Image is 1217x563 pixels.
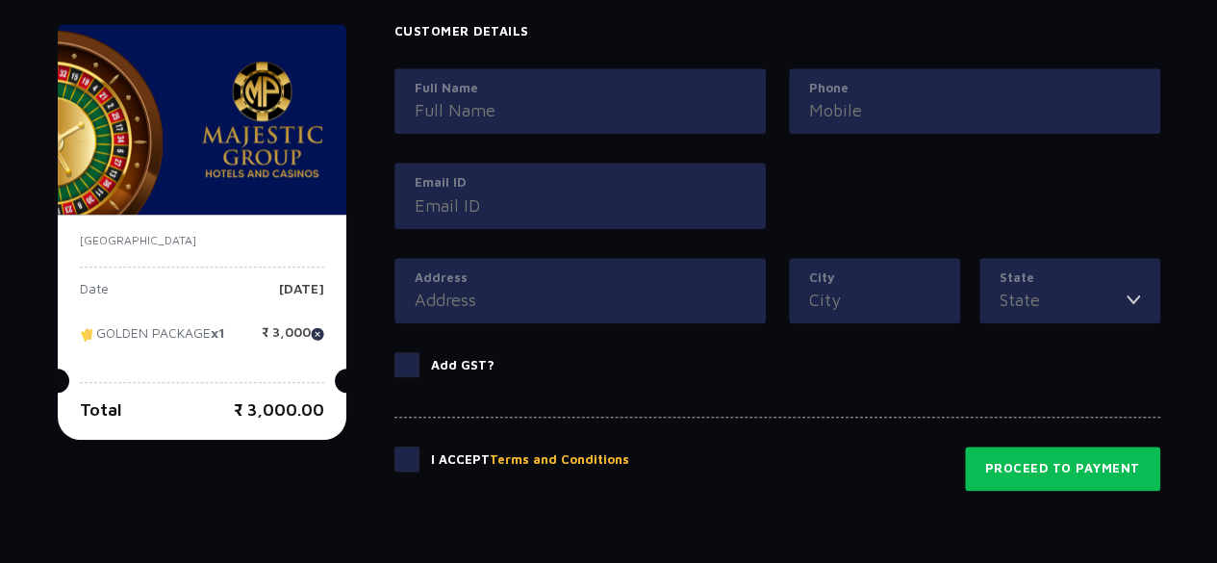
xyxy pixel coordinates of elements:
input: Mobile [809,97,1140,123]
h4: Customer Details [394,24,1160,39]
p: ₹ 3,000.00 [234,397,324,422]
p: Add GST? [431,356,494,375]
label: State [1000,269,1140,288]
input: Address [415,287,746,313]
img: tikcet [80,325,96,343]
label: Phone [809,79,1140,98]
input: Email ID [415,192,746,218]
button: Terms and Conditions [490,450,629,470]
img: majesticPride-banner [58,24,346,215]
p: GOLDEN PACKAGE [80,325,225,354]
p: [GEOGRAPHIC_DATA] [80,232,324,249]
p: ₹ 3,000 [262,325,324,354]
p: Date [80,282,109,311]
label: City [809,269,940,288]
label: Full Name [415,79,746,98]
input: Full Name [415,97,746,123]
img: toggler icon [1127,287,1140,313]
p: [DATE] [279,282,324,311]
button: Proceed to Payment [965,447,1160,491]
label: Email ID [415,173,746,192]
p: I Accept [431,450,629,470]
p: Total [80,397,122,422]
label: Address [415,269,746,288]
input: State [1000,287,1127,313]
strong: x1 [211,324,225,341]
input: City [809,287,940,313]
